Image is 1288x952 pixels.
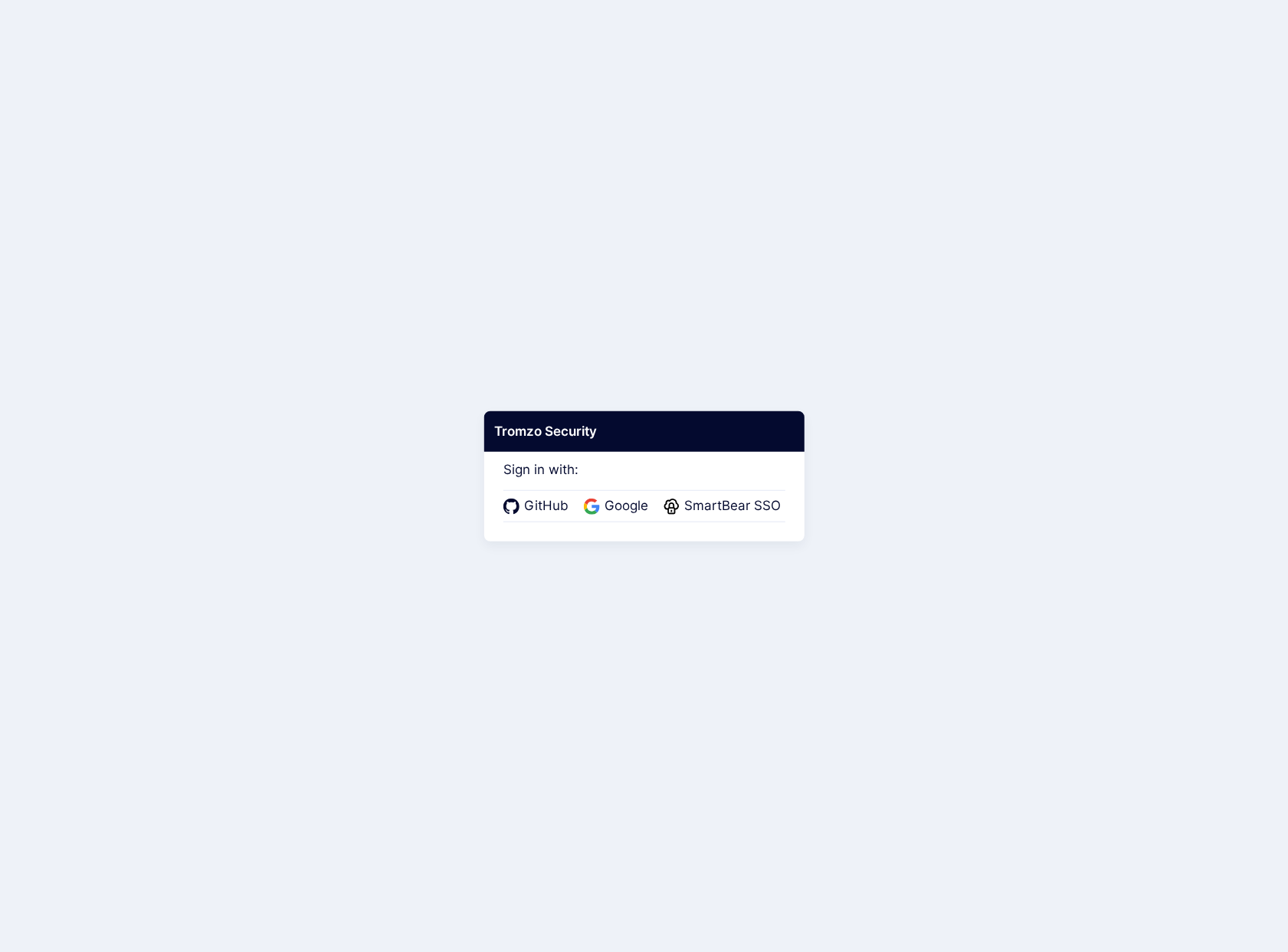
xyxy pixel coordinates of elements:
a: Google [584,496,653,516]
div: Sign in with: [503,440,785,522]
a: GitHub [503,496,573,516]
span: GitHub [519,496,573,516]
span: SmartBear SSO [680,496,785,516]
a: SmartBear SSO [664,496,785,516]
div: Tromzo Security [483,411,804,452]
span: Google [600,496,653,516]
